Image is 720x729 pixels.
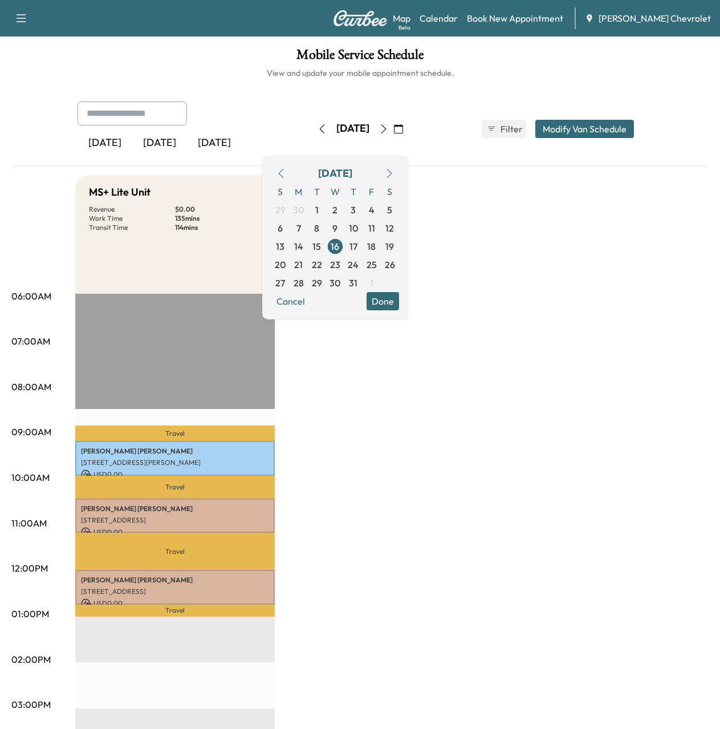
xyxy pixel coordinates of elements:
span: 31 [349,276,357,290]
p: $ 0.00 [175,205,261,214]
p: [STREET_ADDRESS][PERSON_NAME] [81,458,269,467]
p: Transit Time [89,223,175,232]
span: 9 [332,221,337,235]
p: [STREET_ADDRESS] [81,587,269,596]
p: 135 mins [175,214,261,223]
span: 29 [312,276,322,290]
span: 25 [367,258,377,272]
a: Calendar [420,11,458,25]
p: 11:00AM [11,516,47,530]
button: Done [367,292,399,310]
button: Modify Van Schedule [535,120,634,138]
span: 13 [276,240,284,253]
span: M [290,183,308,201]
button: Filter [482,120,526,138]
p: Work Time [89,214,175,223]
p: 03:00PM [11,698,51,711]
p: Revenue [89,205,175,214]
div: [DATE] [336,121,369,136]
span: 21 [294,258,303,272]
a: Book New Appointment [467,11,563,25]
span: 18 [367,240,376,253]
span: 15 [312,240,321,253]
div: [DATE] [318,165,352,181]
span: F [363,183,381,201]
p: [PERSON_NAME] [PERSON_NAME] [81,447,269,456]
span: 24 [348,258,359,272]
span: 12 [385,221,394,235]
span: 5 [387,203,392,217]
span: 22 [312,258,322,272]
span: 11 [368,221,375,235]
span: 7 [296,221,301,235]
span: [PERSON_NAME] Chevrolet [599,11,711,25]
span: 4 [369,203,375,217]
a: MapBeta [393,11,410,25]
p: 06:00AM [11,289,51,303]
p: 01:00PM [11,607,49,621]
span: S [271,183,290,201]
p: Travel [75,476,275,499]
div: [DATE] [187,130,242,156]
span: 14 [294,240,303,253]
div: Beta [398,23,410,32]
img: Curbee Logo [333,10,388,26]
span: 29 [275,203,286,217]
p: Travel [75,605,275,617]
p: 02:00PM [11,653,51,666]
p: [PERSON_NAME] [PERSON_NAME] [81,576,269,585]
span: W [326,183,344,201]
span: 30 [293,203,304,217]
p: 09:00AM [11,425,51,439]
span: 26 [385,258,395,272]
div: [DATE] [78,130,132,156]
p: Travel [75,426,275,441]
span: 30 [330,276,340,290]
button: Cancel [271,292,310,310]
p: Travel [75,533,275,570]
p: [STREET_ADDRESS] [81,516,269,525]
span: 20 [275,258,286,272]
span: 19 [385,240,394,253]
span: 10 [349,221,358,235]
h1: Mobile Service Schedule [11,48,709,67]
span: 3 [351,203,356,217]
span: 2 [332,203,337,217]
span: Filter [501,122,521,136]
h5: MS+ Lite Unit [89,184,150,200]
span: 1 [315,203,319,217]
span: 17 [349,240,357,253]
span: T [344,183,363,201]
p: USD 0.00 [81,469,269,480]
span: 16 [331,240,339,253]
span: 23 [330,258,340,272]
span: 27 [275,276,285,290]
span: 8 [314,221,319,235]
p: 07:00AM [11,334,50,348]
p: 08:00AM [11,380,51,394]
p: [PERSON_NAME] [PERSON_NAME] [81,504,269,513]
div: [DATE] [132,130,187,156]
p: 114 mins [175,223,261,232]
span: T [308,183,326,201]
span: 1 [370,276,373,290]
p: USD 0.00 [81,598,269,609]
p: 10:00AM [11,471,50,484]
p: USD 0.00 [81,527,269,537]
h6: View and update your mobile appointment schedule. [11,67,709,79]
span: 28 [294,276,304,290]
span: 6 [278,221,283,235]
p: 12:00PM [11,561,48,575]
span: S [381,183,399,201]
